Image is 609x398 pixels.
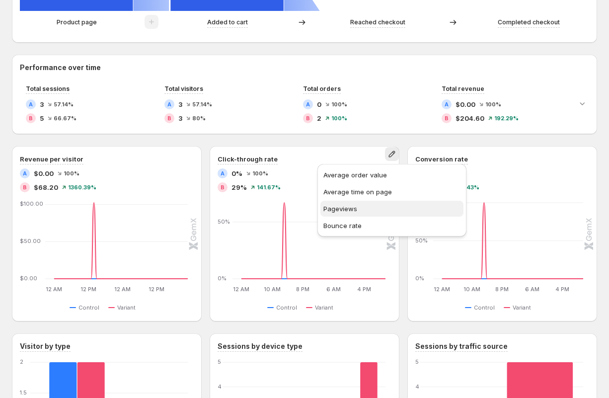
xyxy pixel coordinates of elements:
[317,99,321,109] span: 0
[20,63,589,73] h2: Performance over time
[415,383,419,390] text: 4
[331,115,347,121] span: 100%
[276,304,297,312] span: Control
[164,85,203,92] span: Total visitors
[54,101,74,107] span: 57.14%
[555,286,569,293] text: 4 PM
[80,286,96,293] text: 12 PM
[306,101,310,107] h2: A
[331,101,347,107] span: 100%
[218,275,227,282] text: 0%
[264,286,281,293] text: 10 AM
[34,168,54,178] span: $0.00
[415,154,468,164] h3: Conversion rate
[415,341,508,351] h3: Sessions by traffic source
[267,302,301,314] button: Control
[415,358,419,365] text: 5
[317,113,321,123] span: 2
[54,115,76,121] span: 66.67%
[192,101,212,107] span: 57.14%
[192,115,206,121] span: 80%
[434,286,450,293] text: 12 AM
[178,99,182,109] span: 3
[221,170,225,176] h2: A
[296,286,309,293] text: 8 PM
[465,302,499,314] button: Control
[513,304,531,312] span: Variant
[34,182,58,192] span: $68.20
[445,115,449,121] h2: B
[167,115,171,121] h2: B
[207,17,248,27] p: Added to cart
[20,200,43,207] text: $100.00
[70,302,103,314] button: Control
[218,154,278,164] h3: Click-through rate
[498,17,560,27] p: Completed checkout
[20,341,71,351] h3: Visitor by type
[20,389,27,396] text: 1.5
[323,222,362,230] span: Bounce rate
[20,154,83,164] h3: Revenue per visitor
[575,96,589,110] button: Expand chart
[108,302,140,314] button: Variant
[320,201,463,217] button: Pageviews
[525,286,539,293] text: 6 AM
[323,171,387,179] span: Average order value
[415,275,424,282] text: 0%
[218,341,303,351] h3: Sessions by device type
[442,85,484,92] span: Total revenue
[323,188,392,196] span: Average time on page
[320,167,463,183] button: Average order value
[456,113,484,123] span: $204.60
[257,184,281,190] span: 141.67%
[306,115,310,121] h2: B
[445,101,449,107] h2: A
[231,182,247,192] span: 29%
[218,358,221,365] text: 5
[178,113,182,123] span: 3
[78,304,99,312] span: Control
[495,286,509,293] text: 8 PM
[306,302,337,314] button: Variant
[57,17,97,27] p: Product page
[504,302,535,314] button: Variant
[485,101,501,107] span: 100%
[23,170,27,176] h2: A
[29,115,33,121] h2: B
[20,238,41,244] text: $50.00
[303,85,341,92] span: Total orders
[64,170,79,176] span: 100%
[40,113,44,123] span: 5
[320,184,463,200] button: Average time on page
[218,383,222,390] text: 4
[494,115,519,121] span: 192.29%
[463,286,480,293] text: 10 AM
[29,101,33,107] h2: A
[326,286,341,293] text: 6 AM
[40,99,44,109] span: 3
[114,286,131,293] text: 12 AM
[117,304,136,312] span: Variant
[315,304,333,312] span: Variant
[218,218,230,225] text: 50%
[26,85,70,92] span: Total sessions
[233,286,249,293] text: 12 AM
[149,286,164,293] text: 12 PM
[68,184,96,190] span: 1360.39%
[456,99,475,109] span: $0.00
[323,205,357,213] span: Pageviews
[320,218,463,234] button: Bounce rate
[221,184,225,190] h2: B
[252,170,268,176] span: 100%
[357,286,371,293] text: 4 PM
[474,304,495,312] span: Control
[20,358,23,365] text: 2
[46,286,62,293] text: 12 AM
[20,275,37,282] text: $0.00
[167,101,171,107] h2: A
[231,168,242,178] span: 0%
[350,17,405,27] p: Reached checkout
[23,184,27,190] h2: B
